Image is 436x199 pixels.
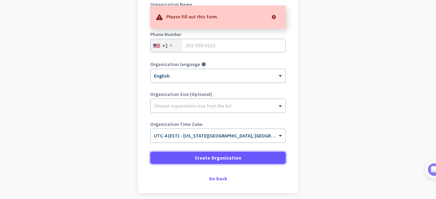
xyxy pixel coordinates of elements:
[162,42,168,49] div: +1
[150,62,200,67] label: Organization language
[150,152,286,164] button: Create Organization
[201,62,206,67] i: help
[150,176,286,181] div: Go back
[150,2,286,7] label: Organization Name
[150,122,286,127] label: Organization Time Zone
[150,92,286,97] label: Organization Size (Optional)
[166,13,218,20] p: Please fill out this form.
[150,32,286,37] label: Phone Number
[150,39,286,52] input: 201-555-0123
[195,154,241,161] span: Create Organization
